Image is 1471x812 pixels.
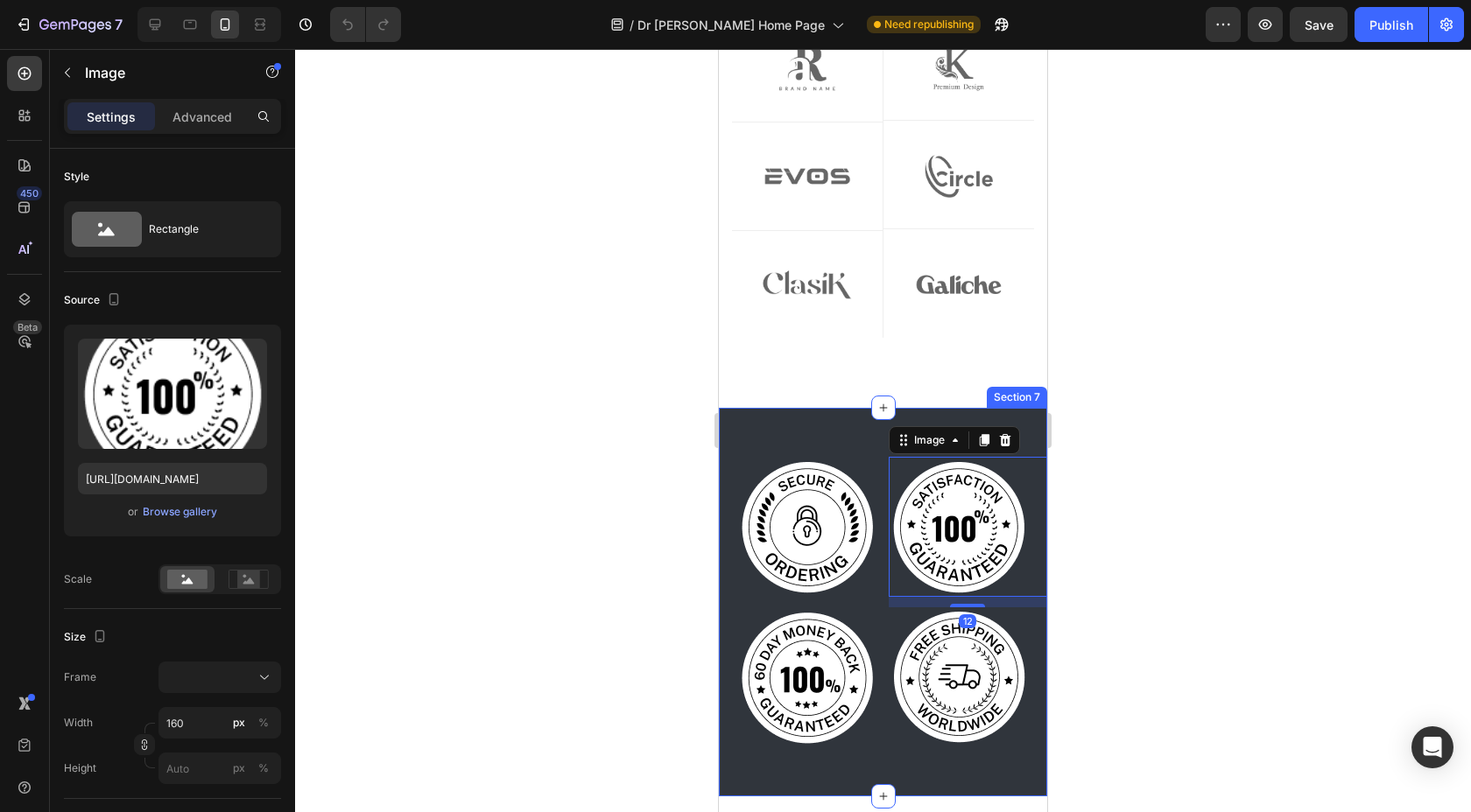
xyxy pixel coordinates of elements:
[158,752,281,784] input: px%
[24,84,153,170] img: Alt Image
[719,49,1047,812] iframe: Design area
[64,669,96,685] label: Frame
[19,558,159,698] img: Alt Image
[1355,7,1428,42] button: Publish
[1305,17,1334,32] span: Save
[87,108,136,126] p: Settings
[630,16,634,34] span: /
[1411,726,1453,768] div: Open Intercom Messenger
[170,558,310,698] img: Alt Image
[884,17,974,32] span: Need republishing
[637,16,825,34] span: Dr [PERSON_NAME] Home Page
[253,712,274,733] button: px
[1369,16,1413,34] div: Publish
[128,501,138,522] span: or
[172,108,232,126] p: Advanced
[233,760,245,776] div: px
[142,503,218,521] button: Browse gallery
[64,169,89,185] div: Style
[229,712,250,733] button: %
[64,760,96,776] label: Height
[158,707,281,738] input: px%
[64,571,92,587] div: Scale
[78,463,267,494] input: https://example.com/image.jpg
[85,62,234,83] p: Image
[192,383,229,399] div: Image
[143,504,217,520] div: Browse gallery
[175,192,306,279] img: Alt Image
[240,565,257,579] div: 12
[233,715,245,731] div: px
[149,209,256,249] div: Rectangle
[17,186,42,200] div: 450
[170,408,310,548] img: Alt Image
[78,339,267,449] img: preview-image
[7,7,130,42] button: 7
[229,758,250,779] button: %
[271,340,325,356] div: Section 7
[253,758,274,779] button: px
[64,289,124,312] div: Source
[1290,7,1348,42] button: Save
[64,626,110,649] div: Size
[64,715,93,731] label: Width
[19,408,159,548] img: Alt Image
[175,84,306,171] img: Alt Image
[115,14,123,35] p: 7
[330,7,401,42] div: Undo/Redo
[24,192,153,278] img: Alt Image
[258,760,269,776] div: %
[258,715,269,731] div: %
[13,320,42,334] div: Beta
